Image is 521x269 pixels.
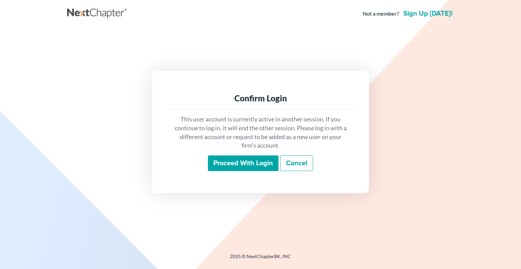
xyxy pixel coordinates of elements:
[208,155,278,171] input: Proceed with login
[280,155,313,171] a: Cancel
[174,115,347,150] p: This user account is currently active in another session. If you continue to log in, it will end ...
[174,93,347,104] div: Confirm Login
[67,253,454,265] div: 2025 © NextChapterBK, INC
[363,10,399,18] strong: Not a member?
[402,10,454,17] a: Sign up [DATE]!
